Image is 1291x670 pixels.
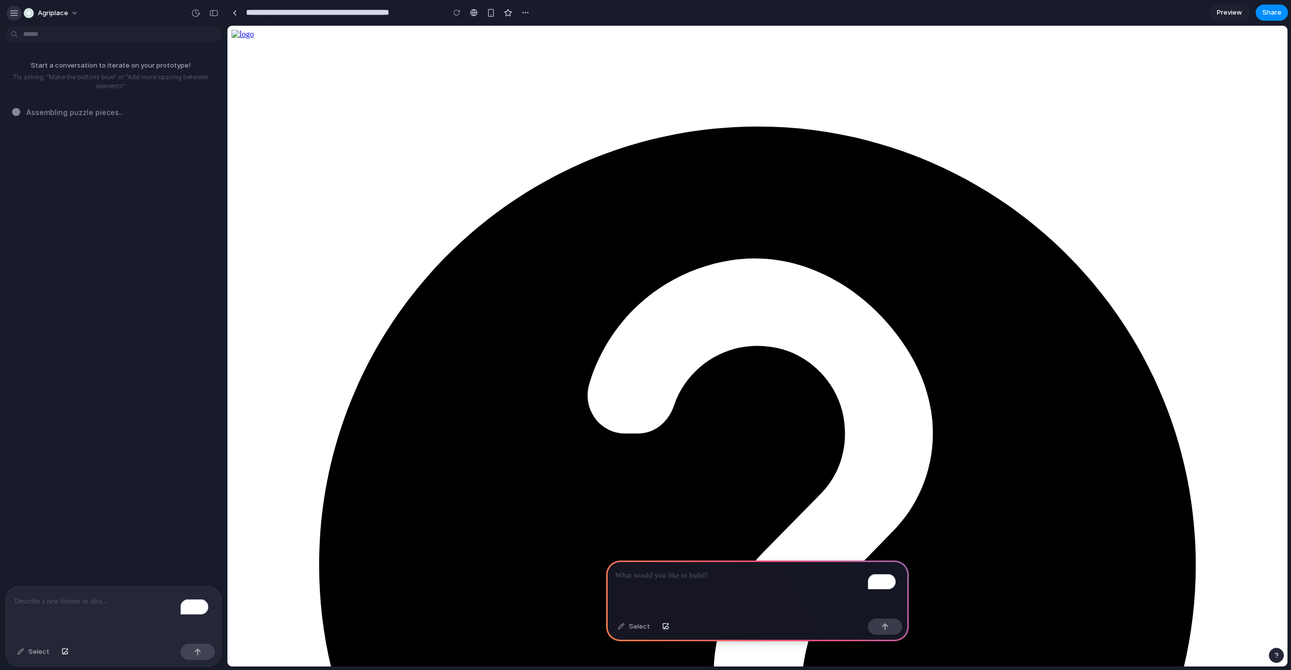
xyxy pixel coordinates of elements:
img: logo [4,4,26,13]
span: Share [1262,8,1281,18]
span: Preview [1217,8,1242,18]
a: Preview [1209,5,1250,21]
span: Agriplace [38,8,68,18]
p: Try asking: "Make the buttons blue" or "Add more spacing between elements" [4,73,217,91]
p: Start a conversation to iterate on your prototype! [4,61,217,71]
div: To enrich screen reader interactions, please activate Accessibility in Grammarly extension settings [606,561,909,615]
button: Agriplace [20,5,84,21]
div: To enrich screen reader interactions, please activate Accessibility in Grammarly extension settings [6,586,221,640]
button: Share [1256,5,1288,21]
span: Assembling puzzle pieces .. [26,107,123,118]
